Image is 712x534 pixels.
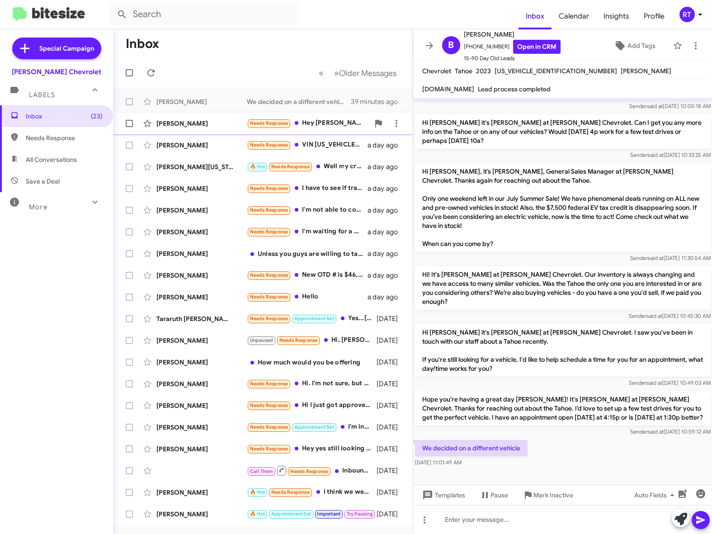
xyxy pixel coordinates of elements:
span: 🔥 Hot [250,489,265,495]
div: [PERSON_NAME] [156,119,247,128]
p: We decided on a different vehicle [415,440,528,456]
span: Lead process completed [478,85,551,93]
div: a day ago [368,141,406,150]
div: RT [679,7,695,22]
div: I have to see if training during those times so i have to see [247,183,368,194]
p: Hope you're having a great day [PERSON_NAME]! It's [PERSON_NAME] at [PERSON_NAME] Chevrolet. Than... [415,391,711,425]
div: [DATE] [377,401,406,410]
button: Auto Fields [627,487,685,503]
div: Hi. I'm not sure, but how much are you looking to spend on it? [247,378,377,389]
nav: Page navigation example [314,64,402,82]
div: a day ago [368,227,406,236]
div: [DATE] [377,358,406,367]
span: [PHONE_NUMBER] [464,40,561,54]
button: Next [329,64,402,82]
div: VIN [US_VEHICLE_IDENTIFICATION_NUMBER] 155,000 miles [247,140,368,150]
span: Needs Response [271,164,310,170]
span: Special Campaign [39,44,94,53]
a: Special Campaign [12,38,101,59]
p: Hi! It's [PERSON_NAME] at [PERSON_NAME] Chevrolet. Our inventory is always changing and we have a... [415,266,711,310]
div: [PERSON_NAME][US_STATE] [156,162,247,171]
span: Needs Response [250,381,288,387]
div: Hey [PERSON_NAME], I think the pricing you gave me on those 2 Silverado trucks included my SUV as... [247,118,369,128]
span: Templates [420,487,465,503]
span: B [448,38,454,52]
span: Needs Response [279,337,318,343]
div: a day ago [368,249,406,258]
a: Calendar [552,3,596,29]
span: [DATE] 11:01:49 AM [415,459,462,466]
span: Needs Response [250,294,288,300]
span: [PERSON_NAME] [464,29,561,40]
a: Inbox [519,3,552,29]
div: [DATE] [377,314,406,323]
div: a day ago [368,271,406,280]
span: Needs Response [26,133,103,142]
div: a day ago [368,206,406,215]
div: Well my credit is not good right now and I have struggled to keep up with the payments I currentl... [247,161,368,172]
button: Previous [313,64,329,82]
div: Hello [247,292,368,302]
div: I'm waiting for a quote [247,227,368,237]
div: [DATE] [377,510,406,519]
span: Needs Response [250,446,288,452]
span: Sender [DATE] 10:33:25 AM [630,151,710,158]
span: Appointment Set [294,316,334,321]
div: [PERSON_NAME] [156,271,247,280]
div: [DATE] [377,488,406,497]
span: Needs Response [250,142,288,148]
span: [US_VEHICLE_IDENTIFICATION_NUMBER] [495,67,617,75]
div: Hey yes still looking feel free to send any over [247,444,377,454]
div: [PERSON_NAME] [156,184,247,193]
div: [PERSON_NAME] [156,401,247,410]
span: More [29,203,47,211]
span: » [334,67,339,79]
div: 39 minutes ago [351,97,406,106]
div: I think we went through this already [247,487,377,497]
span: Appointment Set [294,424,334,430]
div: [PERSON_NAME] [156,336,247,345]
div: Hi I just got approved for charge up, what are current rates? Thank you [247,400,377,411]
span: said at [647,151,663,158]
button: Templates [413,487,472,503]
span: 🔥 Hot [250,164,265,170]
button: Mark Inactive [515,487,580,503]
div: [DATE] [377,379,406,388]
span: (23) [91,112,103,121]
div: Hi, [PERSON_NAME]! We're waiting on the NJ $4000 rebate to process in the next 7-8 days. We are g... [247,335,377,345]
span: Labels [29,91,55,99]
a: Insights [596,3,637,29]
span: Unpaused [250,337,273,343]
div: [DATE] [377,466,406,475]
span: Sender [DATE] 10:45:30 AM [628,312,710,319]
div: Unless you guys are willing to take on the rest of my lease it won't be worth my time. Thank you ... [247,249,368,258]
div: [PERSON_NAME] [156,97,247,106]
span: Save a Deal [26,177,60,186]
span: said at [647,428,663,435]
span: 🔥 Hot [250,511,265,517]
div: I'm interested in the 2020 Jeep Grand Cherokee, Grey with black rims [247,422,377,432]
p: Hi [PERSON_NAME] it's [PERSON_NAME] at [PERSON_NAME] Chevrolet. Can I get you any more info on th... [415,114,711,149]
div: [PERSON_NAME] [156,379,247,388]
div: Yes...[PERSON_NAME] was great! [247,313,377,324]
span: Needs Response [290,468,329,474]
span: said at [646,103,662,109]
span: Inbox [26,112,103,121]
div: So I have a very specific game plan in mind lol. Right now my wife has a 23 gmc Acadia lease of $... [247,509,377,519]
span: Add Tags [627,38,655,54]
span: All Conversations [26,155,77,164]
span: Call Them [250,468,273,474]
span: said at [646,312,662,319]
div: I'm not able to come [DATE]. However can we chat in a bit [247,205,368,215]
span: Sender [DATE] 10:59:12 AM [630,428,710,435]
span: Older Messages [339,68,396,78]
span: Needs Response [250,185,288,191]
div: [DATE] [377,423,406,432]
a: Profile [637,3,672,29]
span: Needs Response [250,229,288,235]
div: [PERSON_NAME] [156,423,247,432]
p: Hi [PERSON_NAME], it’s [PERSON_NAME], General Sales Manager at [PERSON_NAME] Chevrolet. Thanks ag... [415,163,711,252]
